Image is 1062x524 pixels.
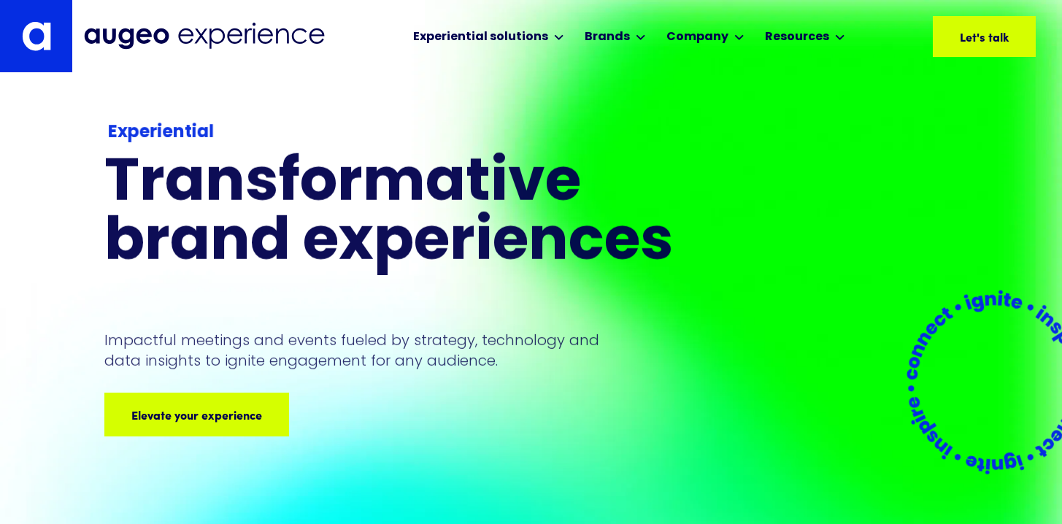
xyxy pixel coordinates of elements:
[765,28,829,46] div: Resources
[104,330,607,371] p: Impactful meetings and events fueled by strategy, technology and data insights to ignite engageme...
[933,16,1036,57] a: Let's talk
[108,120,731,146] div: Experiential
[413,28,548,46] div: Experiential solutions
[104,155,735,274] h1: Transformative brand experiences
[666,28,728,46] div: Company
[84,23,325,50] img: Augeo Experience business unit full logo in midnight blue.
[22,21,51,51] img: Augeo's "a" monogram decorative logo in white.
[104,393,289,436] a: Elevate your experience
[585,28,630,46] div: Brands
